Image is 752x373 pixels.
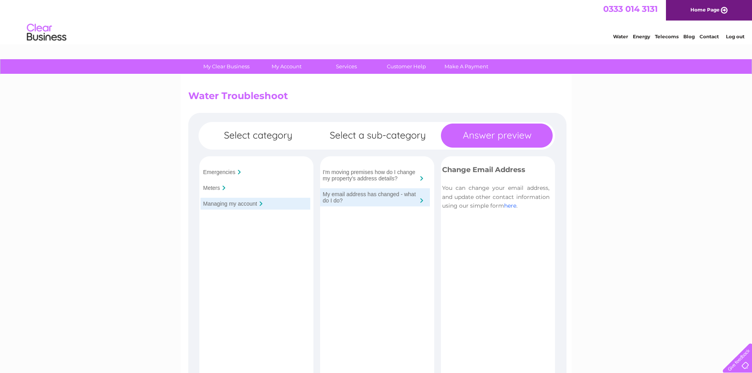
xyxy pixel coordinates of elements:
[203,201,257,207] input: Managing my account
[442,184,549,210] p: You can change your email address, and update other contact information using our simple form .
[374,59,439,74] a: Customer Help
[633,34,650,39] a: Energy
[442,164,549,178] h3: Change Email Address
[726,34,744,39] a: Log out
[323,169,418,182] input: I'm moving premises how do I change my property's address details?
[699,34,719,39] a: Contact
[504,202,516,209] a: here
[603,4,658,14] a: 0333 014 3131
[323,191,418,204] input: My email address has changed - what do I do?
[203,185,220,191] input: Meters
[613,34,628,39] a: Water
[254,59,319,74] a: My Account
[190,4,563,38] div: Clear Business is a trading name of Verastar Limited (registered in [GEOGRAPHIC_DATA] No. 3667643...
[314,59,379,74] a: Services
[683,34,695,39] a: Blog
[655,34,679,39] a: Telecoms
[203,169,236,175] input: Emergencies
[434,59,499,74] a: Make A Payment
[26,21,67,45] img: logo.png
[194,59,259,74] a: My Clear Business
[188,90,564,105] h2: Water Troubleshoot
